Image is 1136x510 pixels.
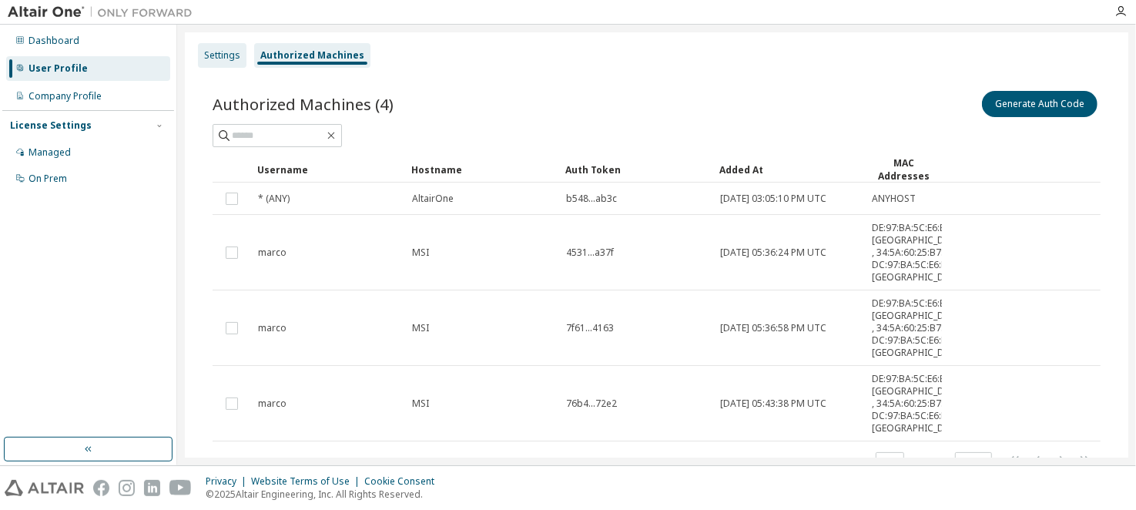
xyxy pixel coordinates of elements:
[169,480,192,496] img: youtube.svg
[880,456,900,468] button: 10
[219,455,351,468] span: Showing entries 1 through 4 of 4
[720,398,826,410] span: [DATE] 05:43:38 PM UTC
[213,93,394,115] span: Authorized Machines (4)
[119,480,135,496] img: instagram.svg
[93,480,109,496] img: facebook.svg
[28,62,88,75] div: User Profile
[803,452,904,472] span: Items per page
[206,488,444,501] p: © 2025 Altair Engineering, Inc. All Rights Reserved.
[364,475,444,488] div: Cookie Consent
[204,49,240,62] div: Settings
[918,452,992,472] span: Page n.
[10,119,92,132] div: License Settings
[28,90,102,102] div: Company Profile
[720,247,826,259] span: [DATE] 05:36:24 PM UTC
[412,322,429,334] span: MSI
[872,373,1033,435] span: DE:97:BA:5C:E6:B7 , [GEOGRAPHIC_DATA]:97:BA:5C:E6:B8 , 34:5A:60:25:B7:59 , DC:97:BA:5C:E6:B7 , [G...
[720,193,826,205] span: [DATE] 03:05:10 PM UTC
[28,146,71,159] div: Managed
[566,322,614,334] span: 7f61...4163
[258,247,287,259] span: marco
[206,475,251,488] div: Privacy
[5,480,84,496] img: altair_logo.svg
[719,157,859,182] div: Added At
[258,398,287,410] span: marco
[412,247,429,259] span: MSI
[412,193,454,205] span: AltairOne
[251,475,364,488] div: Website Terms of Use
[144,480,160,496] img: linkedin.svg
[872,297,1033,359] span: DE:97:BA:5C:E6:B7 , [GEOGRAPHIC_DATA]:97:BA:5C:E6:B8 , 34:5A:60:25:B7:59 , DC:97:BA:5C:E6:B7 , [G...
[566,247,614,259] span: 4531...a37f
[257,157,399,182] div: Username
[565,157,707,182] div: Auth Token
[8,5,200,20] img: Altair One
[871,156,936,183] div: MAC Addresses
[412,398,429,410] span: MSI
[566,398,617,410] span: 76b4...72e2
[720,322,826,334] span: [DATE] 05:36:58 PM UTC
[28,173,67,185] div: On Prem
[872,193,916,205] span: ANYHOST
[260,49,364,62] div: Authorized Machines
[411,157,553,182] div: Hostname
[566,193,617,205] span: b548...ab3c
[258,322,287,334] span: marco
[872,222,1033,284] span: DE:97:BA:5C:E6:B7 , [GEOGRAPHIC_DATA]:97:BA:5C:E6:B8 , 34:5A:60:25:B7:59 , DC:97:BA:5C:E6:B7 , [G...
[28,35,79,47] div: Dashboard
[982,91,1097,117] button: Generate Auth Code
[258,193,290,205] span: * (ANY)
